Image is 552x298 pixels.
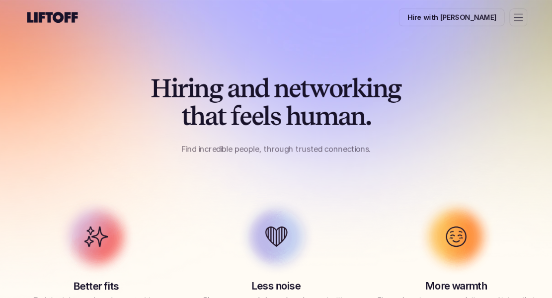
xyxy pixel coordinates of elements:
[177,74,187,102] span: r
[263,102,269,130] span: l
[239,102,251,130] span: e
[227,74,239,102] span: a
[171,74,177,102] span: i
[254,74,269,102] span: d
[338,102,350,130] span: a
[194,74,208,102] span: n
[209,74,223,102] span: g
[398,8,504,26] a: Hire with [PERSON_NAME]
[181,102,190,130] span: t
[12,143,540,155] p: Find incredible people, through trusted connections.
[387,74,401,102] span: g
[407,12,496,23] p: Hire with [PERSON_NAME]
[350,102,365,130] span: n
[231,102,239,130] span: f
[192,279,360,293] p: Less noise
[274,74,288,102] span: n
[373,74,387,102] span: n
[205,102,217,130] span: a
[366,74,372,102] span: i
[190,102,204,130] span: h
[342,74,351,102] span: r
[12,279,180,293] p: Better fits
[329,74,342,102] span: o
[365,102,371,130] span: .
[372,279,540,293] p: More warmth
[151,74,170,102] span: H
[187,74,194,102] span: i
[315,102,338,130] span: m
[300,74,309,102] span: t
[217,102,226,130] span: t
[352,74,366,102] span: k
[309,74,329,102] span: w
[300,102,315,130] span: u
[240,74,254,102] span: n
[286,102,300,130] span: h
[251,102,263,130] span: e
[289,74,300,102] span: e
[270,102,281,130] span: s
